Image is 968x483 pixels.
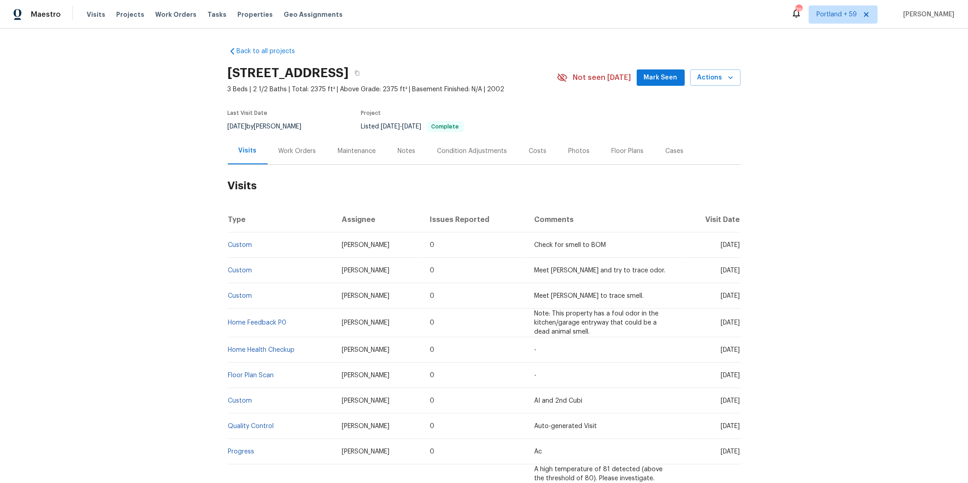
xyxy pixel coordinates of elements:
[534,310,658,335] span: Note: This property has a foul odor in the kitchen/garage entryway that could be a dead animal sm...
[116,10,144,19] span: Projects
[534,293,644,299] span: Meet [PERSON_NAME] to trace smell.
[228,121,313,132] div: by [PERSON_NAME]
[228,69,349,78] h2: [STREET_ADDRESS]
[796,5,802,15] div: 790
[721,448,740,455] span: [DATE]
[430,242,434,248] span: 0
[534,242,606,248] span: Check for smell to BOM
[666,147,684,156] div: Cases
[690,69,741,86] button: Actions
[155,10,197,19] span: Work Orders
[237,10,273,19] span: Properties
[721,267,740,274] span: [DATE]
[534,372,536,379] span: -
[644,72,678,84] span: Mark Seen
[527,207,681,232] th: Comments
[534,398,582,404] span: AI and 2nd Cubi
[228,47,315,56] a: Back to all projects
[228,267,252,274] a: Custom
[721,347,740,353] span: [DATE]
[228,372,274,379] a: Floor Plan Scan
[381,123,422,130] span: -
[338,147,376,156] div: Maintenance
[228,207,335,232] th: Type
[87,10,105,19] span: Visits
[430,347,434,353] span: 0
[437,147,507,156] div: Condition Adjustments
[228,448,255,455] a: Progress
[721,372,740,379] span: [DATE]
[534,448,542,455] span: Ac
[534,423,597,429] span: Auto-generated Visit
[430,267,434,274] span: 0
[698,72,733,84] span: Actions
[361,110,381,116] span: Project
[721,398,740,404] span: [DATE]
[279,147,316,156] div: Work Orders
[361,123,464,130] span: Listed
[721,293,740,299] span: [DATE]
[428,124,463,129] span: Complete
[403,123,422,130] span: [DATE]
[342,398,389,404] span: [PERSON_NAME]
[207,11,226,18] span: Tasks
[228,423,274,429] a: Quality Control
[721,320,740,326] span: [DATE]
[381,123,400,130] span: [DATE]
[430,398,434,404] span: 0
[334,207,423,232] th: Assignee
[430,423,434,429] span: 0
[721,423,740,429] span: [DATE]
[342,448,389,455] span: [PERSON_NAME]
[228,242,252,248] a: Custom
[569,147,590,156] div: Photos
[573,73,631,82] span: Not seen [DATE]
[398,147,416,156] div: Notes
[430,448,434,455] span: 0
[423,207,527,232] th: Issues Reported
[534,267,665,274] span: Meet [PERSON_NAME] and try to trace odor.
[529,147,547,156] div: Costs
[816,10,857,19] span: Portland + 59
[637,69,685,86] button: Mark Seen
[342,347,389,353] span: [PERSON_NAME]
[721,242,740,248] span: [DATE]
[228,398,252,404] a: Custom
[342,423,389,429] span: [PERSON_NAME]
[342,293,389,299] span: [PERSON_NAME]
[228,293,252,299] a: Custom
[430,372,434,379] span: 0
[342,372,389,379] span: [PERSON_NAME]
[612,147,644,156] div: Floor Plans
[228,85,557,94] span: 3 Beds | 2 1/2 Baths | Total: 2375 ft² | Above Grade: 2375 ft² | Basement Finished: N/A | 2002
[228,165,741,207] h2: Visits
[228,110,268,116] span: Last Visit Date
[349,65,365,81] button: Copy Address
[430,320,434,326] span: 0
[228,320,287,326] a: Home Feedback P0
[342,320,389,326] span: [PERSON_NAME]
[31,10,61,19] span: Maestro
[239,146,257,155] div: Visits
[430,293,434,299] span: 0
[284,10,343,19] span: Geo Assignments
[228,347,295,353] a: Home Health Checkup
[342,267,389,274] span: [PERSON_NAME]
[899,10,954,19] span: [PERSON_NAME]
[681,207,740,232] th: Visit Date
[534,347,536,353] span: -
[342,242,389,248] span: [PERSON_NAME]
[228,123,247,130] span: [DATE]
